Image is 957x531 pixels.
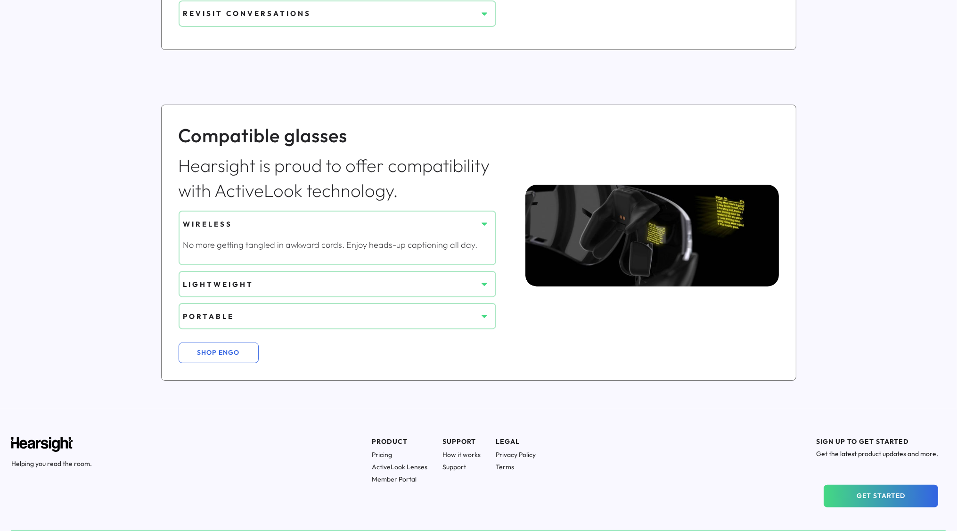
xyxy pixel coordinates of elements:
div: PORTABLE [183,311,477,321]
button: SHOP ENGO [179,343,259,363]
button: GET STARTED [824,485,938,507]
div: REVISIT CONVERSATIONS [183,8,477,18]
h1: Support [443,463,481,471]
h1: Helping you read the room. [11,459,92,468]
h1: How it works [443,450,481,459]
div: LIGHTWEIGHT [183,279,477,289]
h1: Member Portal [372,475,428,483]
div: PRODUCT [372,437,428,447]
h1: Privacy Policy [496,450,536,459]
h1: Get the latest product updates and more. [816,449,938,458]
h1: SIGN UP TO GET STARTED [816,437,938,446]
div: LEGAL [496,437,536,447]
h1: Terms [496,463,536,471]
div: SUPPORT [443,437,481,447]
div: Hearsight is proud to offer compatibility with ActiveLook technology. [179,153,496,203]
img: ActiveLook glasses display preview [525,185,863,286]
h1: ActiveLook Lenses [372,463,428,471]
h1: Pricing [372,450,428,459]
div: WIRELESS [183,219,477,229]
div: No more getting tangled in awkward cords. Enjoy heads-up captioning all day. [183,239,491,251]
div: Compatible glasses [179,122,496,148]
img: Hearsight logo [11,437,73,452]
